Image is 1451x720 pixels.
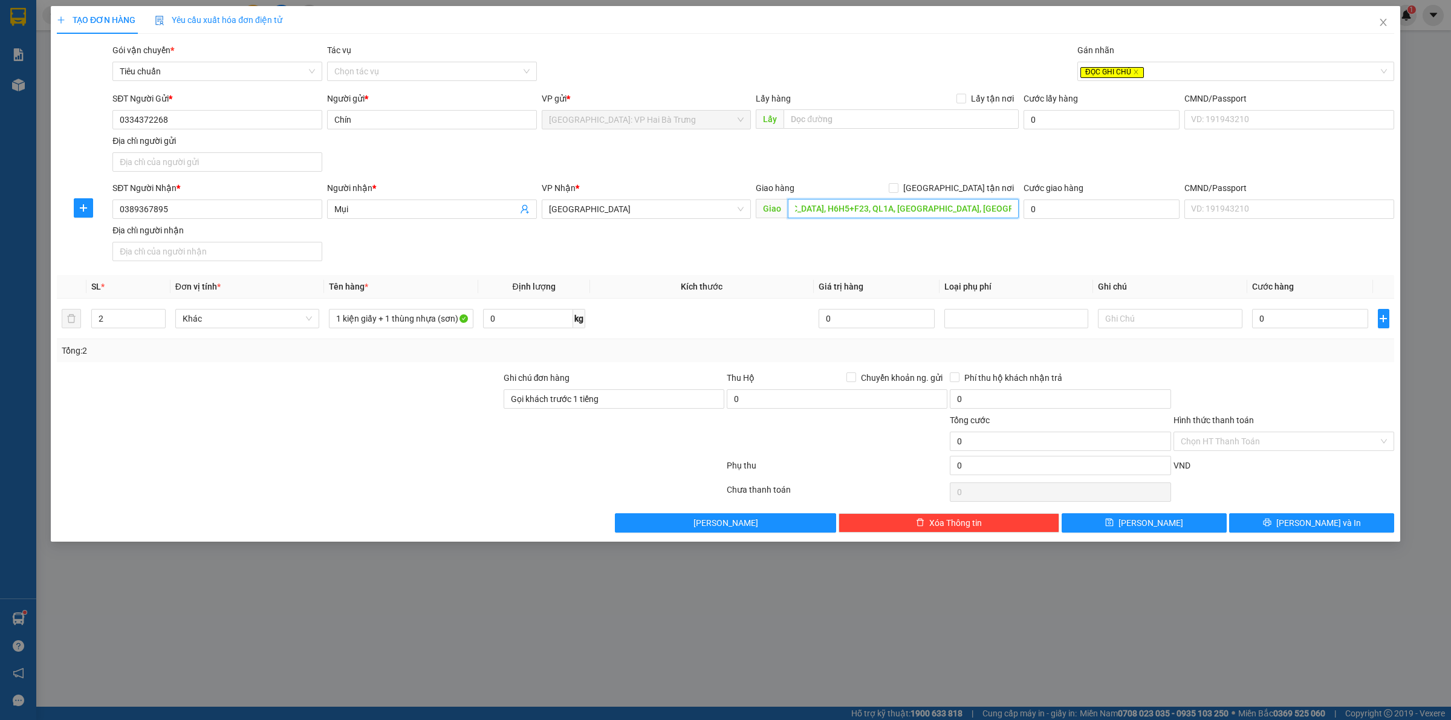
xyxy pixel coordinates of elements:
[898,181,1019,195] span: [GEOGRAPHIC_DATA] tận nơi
[725,459,949,480] div: Phụ thu
[1080,67,1144,78] span: ĐỌC GHI CHÚ
[155,16,164,25] img: icon
[573,309,585,328] span: kg
[1276,516,1361,530] span: [PERSON_NAME] và In
[1173,415,1254,425] label: Hình thức thanh toán
[327,181,537,195] div: Người nhận
[1024,183,1083,193] label: Cước giao hàng
[120,62,315,80] span: Tiêu chuẩn
[329,309,473,328] input: VD: Bàn, Ghế
[1024,199,1180,219] input: Cước giao hàng
[615,513,836,533] button: [PERSON_NAME]
[756,183,794,193] span: Giao hàng
[819,282,863,291] span: Giá trị hàng
[929,516,982,530] span: Xóa Thông tin
[91,282,101,291] span: SL
[756,94,791,103] span: Lấy hàng
[856,371,947,384] span: Chuyển khoản ng. gửi
[112,181,322,195] div: SĐT Người Nhận
[183,310,312,328] span: Khác
[327,92,537,105] div: Người gửi
[57,15,135,25] span: TẠO ĐƠN HÀNG
[112,92,322,105] div: SĐT Người Gửi
[788,199,1019,218] input: Dọc đường
[329,282,368,291] span: Tên hàng
[1077,45,1114,55] label: Gán nhãn
[839,513,1059,533] button: deleteXóa Thông tin
[504,373,570,383] label: Ghi chú đơn hàng
[1366,6,1400,40] button: Close
[1252,282,1294,291] span: Cước hàng
[504,389,724,409] input: Ghi chú đơn hàng
[725,483,949,504] div: Chưa thanh toán
[62,344,560,357] div: Tổng: 2
[62,309,81,328] button: delete
[756,199,788,218] span: Giao
[74,198,93,218] button: plus
[727,373,755,383] span: Thu Hộ
[5,21,125,54] span: Mã đơn: VHBT1310250002
[5,70,164,80] span: 44768_phanchuminhquang.longhoan
[549,200,744,218] span: Phú Yên
[1024,94,1078,103] label: Cước lấy hàng
[1263,518,1271,528] span: printer
[57,16,65,24] span: plus
[549,111,744,129] span: Hà Nội: VP Hai Bà Trưng
[966,92,1019,105] span: Lấy tận nơi
[916,518,924,528] span: delete
[175,282,221,291] span: Đơn vị tính
[756,109,784,129] span: Lấy
[1024,110,1180,129] input: Cước lấy hàng
[542,92,751,105] div: VP gửi
[5,83,85,93] span: [PERSON_NAME]
[1118,516,1183,530] span: [PERSON_NAME]
[1105,518,1114,528] span: save
[940,275,1093,299] th: Loại phụ phí
[5,57,140,68] span: Ngày tạo đơn: 10:06:14 [DATE]
[513,282,556,291] span: Định lượng
[155,15,282,25] span: Yêu cầu xuất hóa đơn điện tử
[681,282,722,291] span: Kích thước
[112,152,322,172] input: Địa chỉ của người gửi
[950,415,990,425] span: Tổng cước
[1173,461,1190,470] span: VND
[542,183,576,193] span: VP Nhận
[112,224,322,237] div: Địa chỉ người nhận
[74,203,93,213] span: plus
[1378,314,1389,323] span: plus
[819,309,935,328] input: 0
[1378,18,1388,27] span: close
[1184,181,1394,195] div: CMND/Passport
[1184,92,1394,105] div: CMND/Passport
[1093,275,1247,299] th: Ghi chú
[1098,309,1242,328] input: Ghi Chú
[112,134,322,148] div: Địa chỉ người gửi
[1378,309,1389,328] button: plus
[1229,513,1394,533] button: printer[PERSON_NAME] và In
[112,45,174,55] span: Gói vận chuyển
[112,242,322,261] input: Địa chỉ của người nhận
[784,109,1019,129] input: Dọc đường
[520,204,530,214] span: user-add
[1133,69,1139,75] span: close
[1062,513,1227,533] button: save[PERSON_NAME]
[693,516,758,530] span: [PERSON_NAME]
[327,45,351,55] label: Tác vụ
[959,371,1067,384] span: Phí thu hộ khách nhận trả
